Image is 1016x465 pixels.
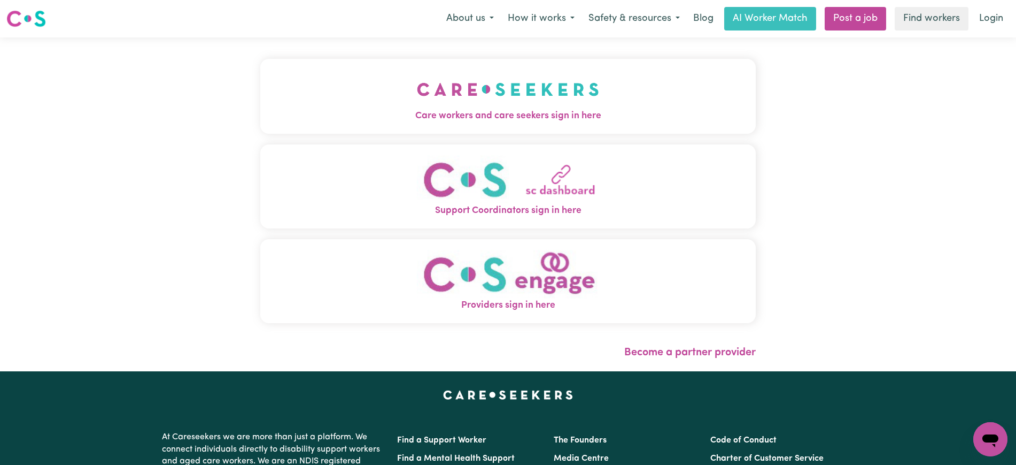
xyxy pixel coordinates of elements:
button: Support Coordinators sign in here [260,144,756,228]
span: Support Coordinators sign in here [260,204,756,218]
a: Become a partner provider [624,347,756,358]
a: The Founders [554,436,607,445]
span: Care workers and care seekers sign in here [260,109,756,123]
button: Providers sign in here [260,239,756,323]
button: How it works [501,7,581,30]
a: Find a Support Worker [397,436,486,445]
a: Blog [687,7,720,31]
iframe: Button to launch messaging window [973,422,1007,456]
a: Media Centre [554,454,609,463]
button: Care workers and care seekers sign in here [260,59,756,134]
img: Careseekers logo [6,9,46,28]
a: Post a job [825,7,886,31]
a: AI Worker Match [724,7,816,31]
a: Find workers [895,7,968,31]
button: About us [439,7,501,30]
a: Code of Conduct [710,436,777,445]
a: Careseekers home page [443,391,573,399]
a: Careseekers logo [6,6,46,31]
a: Charter of Customer Service [710,454,824,463]
button: Safety & resources [581,7,687,30]
a: Login [973,7,1010,31]
span: Providers sign in here [260,299,756,312]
